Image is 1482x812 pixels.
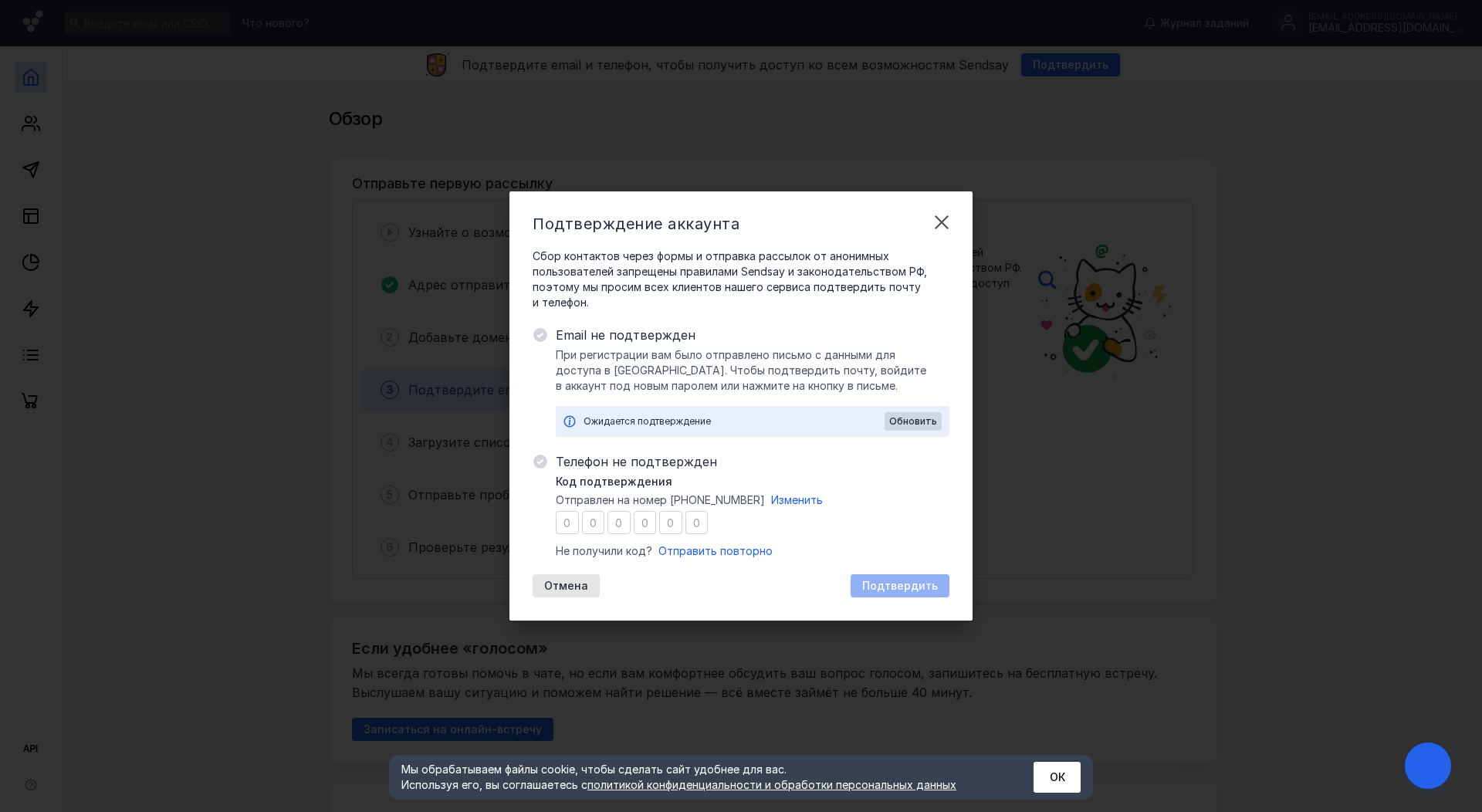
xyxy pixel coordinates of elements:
[556,492,765,508] span: Отправлен на номер [PHONE_NUMBER]
[584,414,885,429] div: Ожидается подтверждение
[1034,762,1081,793] button: ОК
[658,544,773,557] span: Отправить повторно
[582,511,605,534] input: 0
[556,511,579,534] input: 0
[771,492,823,508] button: Изменить
[556,452,949,471] span: Телефон не подтвержден
[889,416,937,427] span: Обновить
[544,580,588,593] span: Отмена
[556,474,672,489] span: Код подтверждения
[533,249,949,310] span: Сбор контактов через формы и отправка рассылок от анонимных пользователей запрещены правилами Sen...
[885,412,942,431] button: Обновить
[556,543,652,559] span: Не получили код?
[556,326,949,344] span: Email не подтвержден
[771,493,823,506] span: Изменить
[556,347,949,394] span: При регистрации вам было отправлено письмо с данными для доступа в [GEOGRAPHIC_DATA]. Чтобы подтв...
[607,511,631,534] input: 0
[587,778,956,791] a: политикой конфиденциальности и обработки персональных данных
[401,762,996,793] div: Мы обрабатываем файлы cookie, чтобы сделать сайт удобнее для вас. Используя его, вы соглашаетесь c
[685,511,709,534] input: 0
[658,543,773,559] button: Отправить повторно
[634,511,657,534] input: 0
[533,215,739,233] span: Подтверждение аккаунта
[533,574,600,597] button: Отмена
[659,511,682,534] input: 0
